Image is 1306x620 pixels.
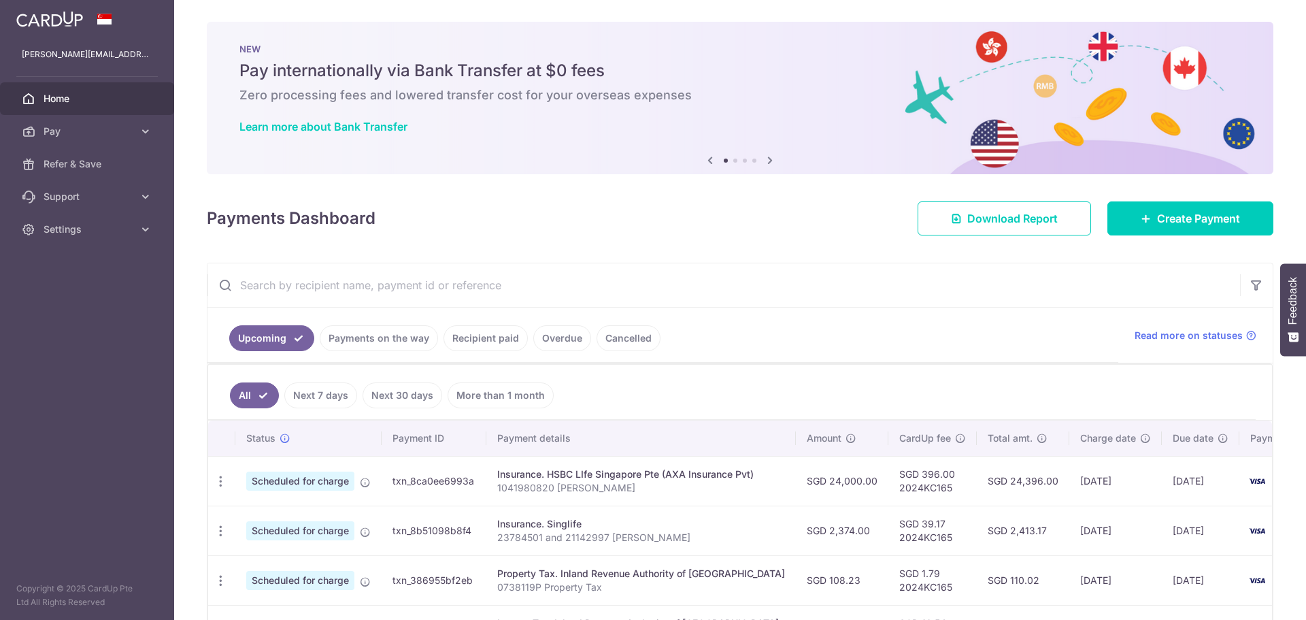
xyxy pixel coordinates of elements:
[207,22,1273,174] img: Bank transfer banner
[977,555,1069,605] td: SGD 110.02
[382,421,486,456] th: Payment ID
[918,201,1091,235] a: Download Report
[207,206,375,231] h4: Payments Dashboard
[44,92,133,105] span: Home
[977,506,1069,555] td: SGD 2,413.17
[239,120,407,133] a: Learn more about Bank Transfer
[497,481,785,495] p: 1041980820 [PERSON_NAME]
[888,506,977,555] td: SGD 39.17 2024KC165
[1162,555,1239,605] td: [DATE]
[497,567,785,581] div: Property Tax. Inland Revenue Authority of [GEOGRAPHIC_DATA]
[44,125,133,138] span: Pay
[443,325,528,351] a: Recipient paid
[486,421,796,456] th: Payment details
[497,517,785,531] div: Insurance. Singlife
[1069,555,1162,605] td: [DATE]
[796,506,888,555] td: SGD 2,374.00
[239,60,1241,82] h5: Pay internationally via Bank Transfer at $0 fees
[320,325,438,351] a: Payments on the way
[1162,456,1239,506] td: [DATE]
[533,325,591,351] a: Overdue
[382,456,486,506] td: txn_8ca0ee6993a
[1069,456,1162,506] td: [DATE]
[1135,329,1243,342] span: Read more on statuses
[988,431,1033,445] span: Total amt.
[246,431,275,445] span: Status
[284,382,357,408] a: Next 7 days
[1173,431,1213,445] span: Due date
[16,11,83,27] img: CardUp
[796,456,888,506] td: SGD 24,000.00
[888,555,977,605] td: SGD 1.79 2024KC165
[230,382,279,408] a: All
[44,157,133,171] span: Refer & Save
[1287,277,1299,325] span: Feedback
[1243,523,1271,539] img: Bank Card
[807,431,841,445] span: Amount
[1157,210,1240,227] span: Create Payment
[597,325,660,351] a: Cancelled
[448,382,554,408] a: More than 1 month
[207,263,1240,307] input: Search by recipient name, payment id or reference
[246,521,354,540] span: Scheduled for charge
[497,581,785,594] p: 0738119P Property Tax
[888,456,977,506] td: SGD 396.00 2024KC165
[382,506,486,555] td: txn_8b51098b8f4
[239,87,1241,103] h6: Zero processing fees and lowered transfer cost for your overseas expenses
[497,531,785,544] p: 23784501 and 21142997 [PERSON_NAME]
[1243,572,1271,589] img: Bank Card
[229,325,314,351] a: Upcoming
[967,210,1058,227] span: Download Report
[22,48,152,61] p: [PERSON_NAME][EMAIL_ADDRESS][DOMAIN_NAME]
[363,382,442,408] a: Next 30 days
[1107,201,1273,235] a: Create Payment
[1069,506,1162,555] td: [DATE]
[1080,431,1136,445] span: Charge date
[497,468,785,481] div: Insurance. HSBC LIfe Singapore Pte (AXA Insurance Pvt)
[796,555,888,605] td: SGD 108.23
[246,472,354,491] span: Scheduled for charge
[239,44,1241,54] p: NEW
[382,555,486,605] td: txn_386955bf2eb
[899,431,951,445] span: CardUp fee
[246,571,354,590] span: Scheduled for charge
[44,190,133,203] span: Support
[1162,506,1239,555] td: [DATE]
[1243,473,1271,489] img: Bank Card
[1280,263,1306,356] button: Feedback - Show survey
[1135,329,1256,342] a: Read more on statuses
[44,223,133,236] span: Settings
[977,456,1069,506] td: SGD 24,396.00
